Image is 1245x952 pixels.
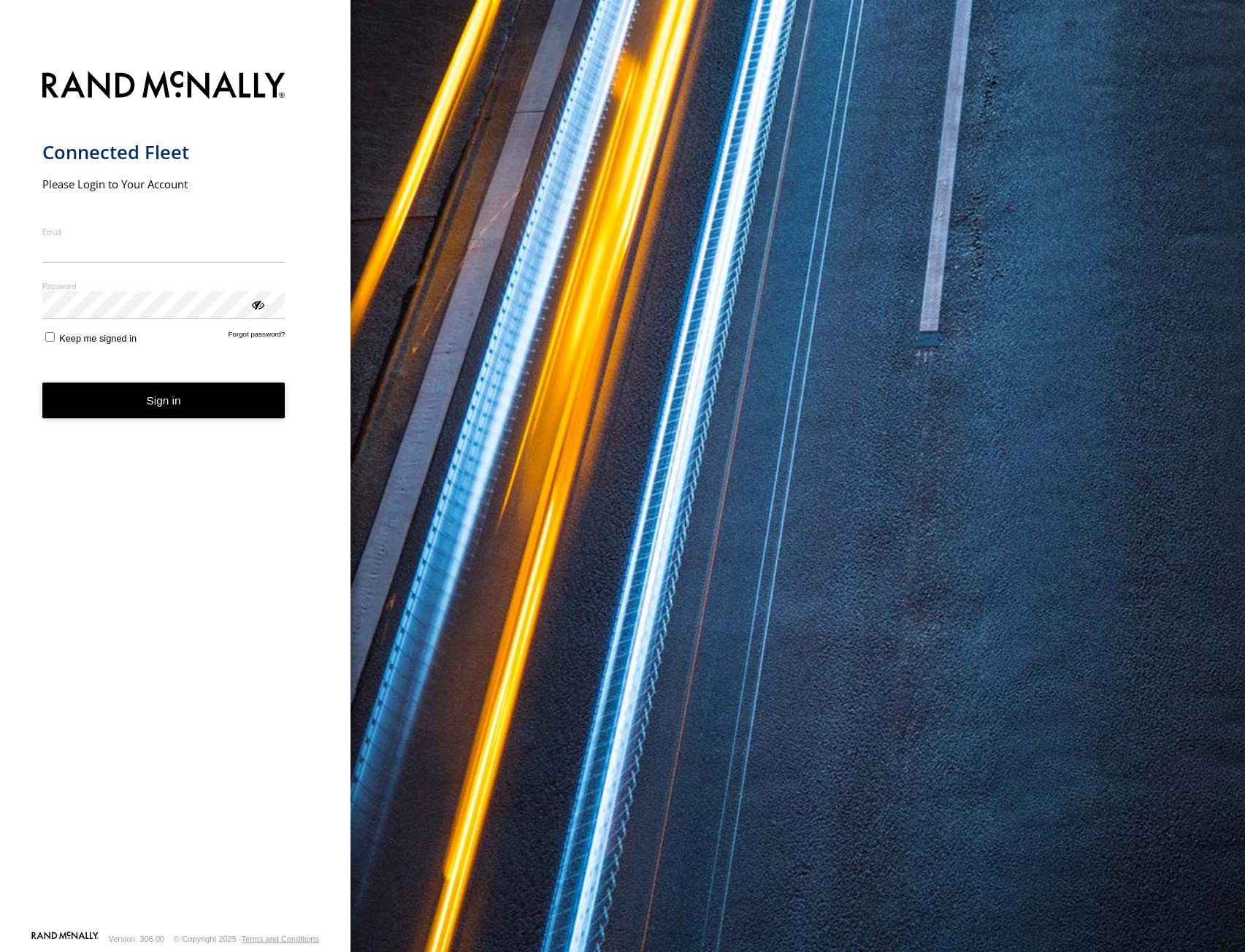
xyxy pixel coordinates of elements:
[42,140,286,164] h1: Connected Fleet
[31,932,99,946] a: Visit our Website
[42,177,286,191] h2: Please Login to Your Account
[109,934,164,943] div: Version: 306.00
[42,68,286,105] img: Rand McNally
[174,934,319,943] div: © Copyright 2025 -
[250,296,264,311] div: ViewPassword
[229,330,286,344] a: Forgot password?
[45,332,55,342] input: Keep me signed in
[42,226,286,237] label: Email
[59,333,137,344] span: Keep me signed in
[42,383,286,418] button: Sign in
[242,934,319,943] a: Terms and Conditions
[42,280,286,291] label: Password
[42,62,309,930] form: main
